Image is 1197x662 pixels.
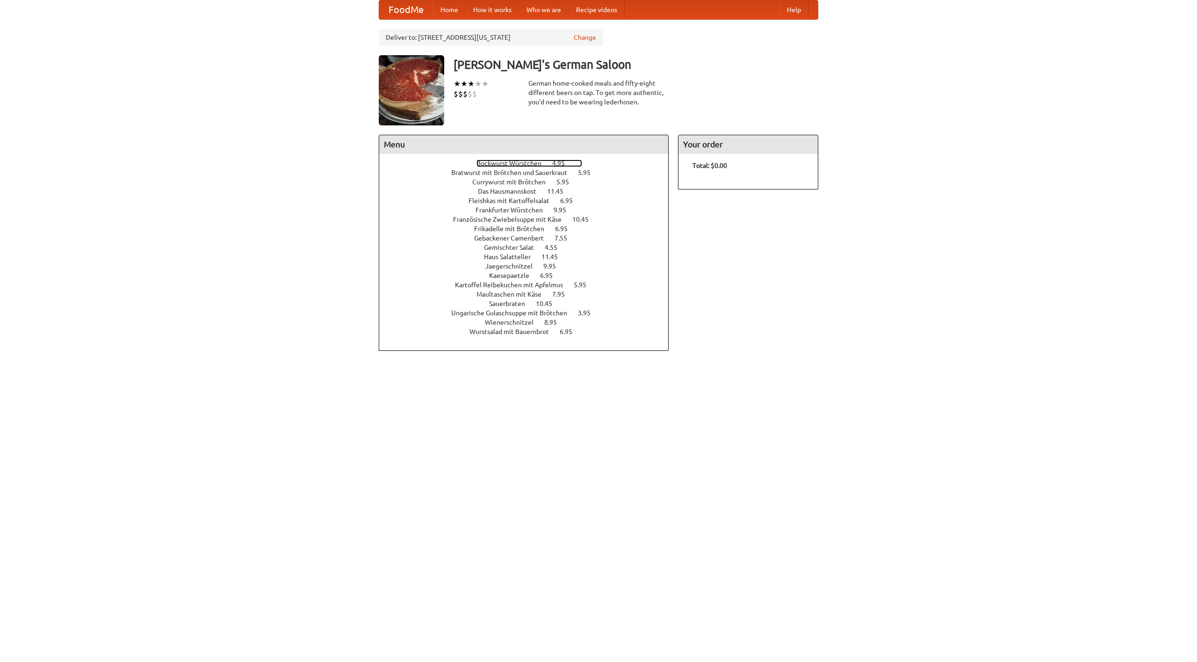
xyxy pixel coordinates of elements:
[482,79,489,89] li: ★
[569,0,625,19] a: Recipe videos
[379,29,603,46] div: Deliver to: [STREET_ADDRESS][US_STATE]
[540,272,562,279] span: 6.95
[552,160,574,167] span: 4.95
[547,188,573,195] span: 11.45
[469,197,590,204] a: Fleishkas mit Kartoffelsalat 6.95
[379,0,433,19] a: FoodMe
[454,89,458,99] li: $
[454,79,461,89] li: ★
[484,253,540,261] span: Haus Salatteller
[572,216,598,223] span: 10.45
[476,206,584,214] a: Frankfurter Würstchen 9.95
[485,319,574,326] a: Wienerschnitzel 8.95
[555,234,577,242] span: 7.55
[484,244,575,251] a: Gemischter Salat 4.55
[474,234,553,242] span: Gebackener Camenbert
[451,169,608,176] a: Bratwurst mit Brötchen und Sauerkraut 5.95
[779,0,808,19] a: Help
[476,160,551,167] span: Bockwurst Würstchen
[469,197,559,204] span: Fleishkas mit Kartoffelsalat
[543,262,565,270] span: 9.95
[489,272,570,279] a: Kaesepaetzle 6.95
[489,300,534,307] span: Sauerbraten
[468,89,472,99] li: $
[454,55,818,74] h3: [PERSON_NAME]'s German Saloon
[469,328,590,335] a: Wurstsalad mit Bauernbrot 6.95
[476,160,582,167] a: Bockwurst Würstchen 4.95
[476,206,552,214] span: Frankfurter Würstchen
[476,291,551,298] span: Maultaschen mit Käse
[555,225,577,233] span: 6.95
[578,169,600,176] span: 5.95
[485,262,573,270] a: Jaegerschnitzel 9.95
[560,328,582,335] span: 6.95
[541,253,567,261] span: 11.45
[379,55,444,125] img: angular.jpg
[474,234,584,242] a: Gebackener Camenbert 7.55
[484,253,575,261] a: Haus Salatteller 11.45
[461,79,468,89] li: ★
[528,79,669,107] div: German home-cooked meals and fifty-eight different beers on tap. To get more authentic, you'd nee...
[469,328,558,335] span: Wurstsalad mit Bauernbrot
[453,216,571,223] span: Französische Zwiebelsuppe mit Käse
[692,162,727,169] b: Total: $0.00
[536,300,562,307] span: 10.45
[574,33,596,42] a: Change
[451,169,577,176] span: Bratwurst mit Brötchen und Sauerkraut
[433,0,466,19] a: Home
[489,272,539,279] span: Kaesepaetzle
[678,135,818,154] h4: Your order
[478,188,581,195] a: Das Hausmannskost 11.45
[544,319,566,326] span: 8.95
[458,89,463,99] li: $
[578,309,600,317] span: 3.95
[485,319,543,326] span: Wienerschnitzel
[560,197,582,204] span: 6.95
[485,262,542,270] span: Jaegerschnitzel
[472,178,555,186] span: Currywurst mit Brötchen
[472,89,477,99] li: $
[379,135,668,154] h4: Menu
[519,0,569,19] a: Who we are
[489,300,570,307] a: Sauerbraten 10.45
[466,0,519,19] a: How it works
[478,188,546,195] span: Das Hausmannskost
[455,281,604,289] a: Kartoffel Reibekuchen mit Apfelmus 5.95
[556,178,578,186] span: 5.95
[484,244,543,251] span: Gemischter Salat
[474,225,585,233] a: Frikadelle mit Brötchen 6.95
[476,291,582,298] a: Maultaschen mit Käse 7.95
[552,291,574,298] span: 7.95
[451,309,608,317] a: Ungarische Gulaschsuppe mit Brötchen 3.95
[455,281,572,289] span: Kartoffel Reibekuchen mit Apfelmus
[453,216,606,223] a: Französische Zwiebelsuppe mit Käse 10.45
[468,79,475,89] li: ★
[451,309,577,317] span: Ungarische Gulaschsuppe mit Brötchen
[474,225,554,233] span: Frikadelle mit Brötchen
[472,178,586,186] a: Currywurst mit Brötchen 5.95
[475,79,482,89] li: ★
[554,206,576,214] span: 9.95
[545,244,567,251] span: 4.55
[463,89,468,99] li: $
[574,281,596,289] span: 5.95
